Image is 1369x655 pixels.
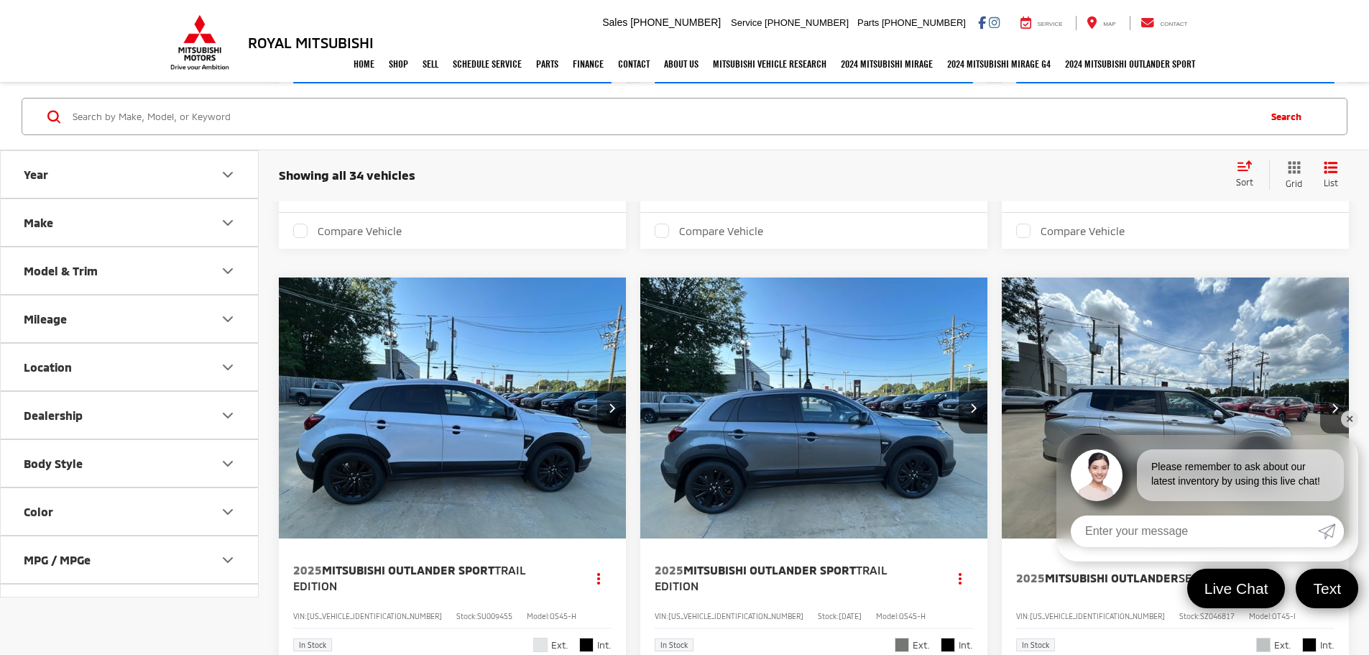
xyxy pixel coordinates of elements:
span: 2025 [1016,571,1045,585]
span: Stock: [818,612,839,620]
span: 2025 [293,563,322,577]
div: Year [219,166,236,183]
label: Compare Vehicle [1016,224,1125,238]
span: VIN: [655,612,668,620]
span: Showing all 34 vehicles [279,168,415,182]
span: Service [1038,21,1063,27]
span: VIN: [1016,612,1030,620]
div: Color [219,503,236,521]
span: SU009455 [477,612,512,620]
span: SZ046817 [1200,612,1235,620]
div: 2025 Mitsubishi Outlander Sport Trail Edition 0 [278,278,627,539]
button: MakeMake [1,199,259,246]
button: Body StyleBody Style [1,440,259,487]
a: 2025 Mitsubishi Outlander SE2025 Mitsubishi Outlander SE2025 Mitsubishi Outlander SE2025 Mitsubis... [1001,278,1350,539]
button: List View [1313,160,1349,190]
span: Contact [1160,21,1187,27]
div: Dealership [219,407,236,424]
span: Live Chat [1197,579,1276,598]
div: Please remember to ask about our latest inventory by using this live chat! [1137,449,1344,501]
a: Text [1296,569,1358,608]
a: Home [346,46,382,82]
h3: Royal Mitsubishi [248,35,374,50]
span: Mitsubishi Outlander Sport [683,563,856,577]
div: Dealership [24,408,83,422]
span: Mitsubishi Outlander [1045,571,1179,585]
div: MPG / MPGe [219,551,236,569]
a: Facebook: Click to visit our Facebook page [978,17,986,28]
button: DealershipDealership [1,392,259,439]
button: Grid View [1269,160,1313,190]
a: Schedule Service: Opens in a new tab [446,46,529,82]
a: Contact [611,46,657,82]
div: 2025 Mitsubishi Outlander SE 0 [1001,278,1350,539]
span: [US_VEHICLE_IDENTIFICATION_NUMBER] [1030,612,1165,620]
span: Stock: [456,612,477,620]
span: dropdown dots [597,572,600,584]
span: Grid [1286,178,1302,190]
span: In Stock [299,641,326,649]
a: Submit [1318,516,1344,547]
button: Next image [597,383,626,434]
button: Actions [1309,566,1335,591]
a: 2025Mitsubishi Outlander SportTrail Edition [293,562,572,595]
span: Int. [597,638,612,652]
span: Int. [1320,638,1335,652]
div: Color [24,505,53,518]
a: Shop [382,46,415,82]
span: Map [1103,21,1115,27]
span: Service [731,17,762,28]
a: Live Chat [1187,569,1286,608]
a: Finance [566,46,611,82]
div: Model & Trim [219,262,236,280]
span: Model: [876,612,899,620]
img: Agent profile photo [1071,449,1123,501]
a: 2024 Mitsubishi Mirage [834,46,940,82]
label: Compare Vehicle [655,224,763,238]
span: [PHONE_NUMBER] [882,17,966,28]
a: Map [1076,16,1126,30]
span: VIN: [293,612,307,620]
span: Model: [1249,612,1272,620]
div: Model & Trim [24,264,98,278]
span: Ext. [551,638,568,652]
span: Mercury Gray Metallic [895,638,909,652]
span: Black [941,638,955,652]
span: SE [1179,571,1191,585]
span: [PHONE_NUMBER] [630,17,721,28]
button: LocationLocation [1,344,259,390]
img: Mitsubishi [167,14,232,70]
span: Text [1306,579,1348,598]
a: 2024 Mitsubishi Outlander SPORT [1058,46,1202,82]
span: [PHONE_NUMBER] [765,17,849,28]
img: 2025 Mitsubishi Outlander Sport Trail Edition [278,278,627,540]
span: Mitsubishi Outlander Sport [322,563,494,577]
div: Year [24,168,48,181]
span: Ext. [913,638,930,652]
span: Model: [527,612,550,620]
a: Instagram: Click to visit our Instagram page [989,17,1000,28]
button: Model & TrimModel & Trim [1,247,259,294]
button: Next image [1320,383,1349,434]
span: Stock: [1179,612,1200,620]
form: Search by Make, Model, or Keyword [71,99,1257,134]
span: OS45-H [899,612,926,620]
a: Contact [1130,16,1199,30]
a: About Us [657,46,706,82]
span: Sort [1236,177,1253,187]
label: Compare Vehicle [293,224,402,238]
div: Body Style [24,457,83,470]
span: In Stock [1022,641,1049,649]
button: ColorColor [1,488,259,535]
a: 2024 Mitsubishi Mirage G4 [940,46,1058,82]
a: Mitsubishi Vehicle Research [706,46,834,82]
span: [DATE] [839,612,862,620]
input: Enter your message [1071,516,1318,547]
div: Make [219,214,236,232]
button: MileageMileage [1,296,259,342]
div: 2025 Mitsubishi Outlander Sport Trail Edition 0 [640,278,989,539]
div: Location [24,360,72,374]
span: [US_VEHICLE_IDENTIFICATION_NUMBER] [668,612,803,620]
img: 2025 Mitsubishi Outlander SE [1001,278,1350,540]
span: [US_VEHICLE_IDENTIFICATION_NUMBER] [307,612,442,620]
